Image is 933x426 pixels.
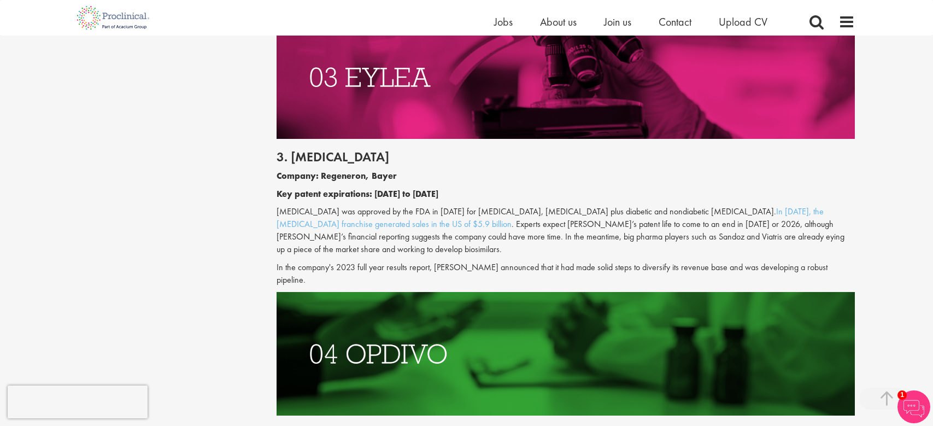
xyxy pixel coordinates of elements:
[897,390,930,423] img: Chatbot
[659,15,691,29] a: Contact
[277,206,855,255] p: [MEDICAL_DATA] was approved by the FDA in [DATE] for [MEDICAL_DATA], [MEDICAL_DATA] plus diabetic...
[8,386,148,418] iframe: reCAPTCHA
[277,15,855,139] img: Drugs with patents due to expire Eylea
[277,150,855,164] h2: 3. [MEDICAL_DATA]
[494,15,513,29] a: Jobs
[540,15,577,29] a: About us
[604,15,631,29] a: Join us
[719,15,767,29] a: Upload CV
[277,292,855,416] img: Drugs with patents due to expire Opdivo
[897,390,907,400] span: 1
[277,188,438,200] b: Key patent expirations: [DATE] to [DATE]
[277,170,397,182] b: Company: Regeneron, Bayer
[277,206,824,230] a: In [DATE], the [MEDICAL_DATA] franchise generated sales in the US of $5.9 billion
[277,261,855,287] p: In the company's 2023 full year results report, [PERSON_NAME] announced that it had made solid st...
